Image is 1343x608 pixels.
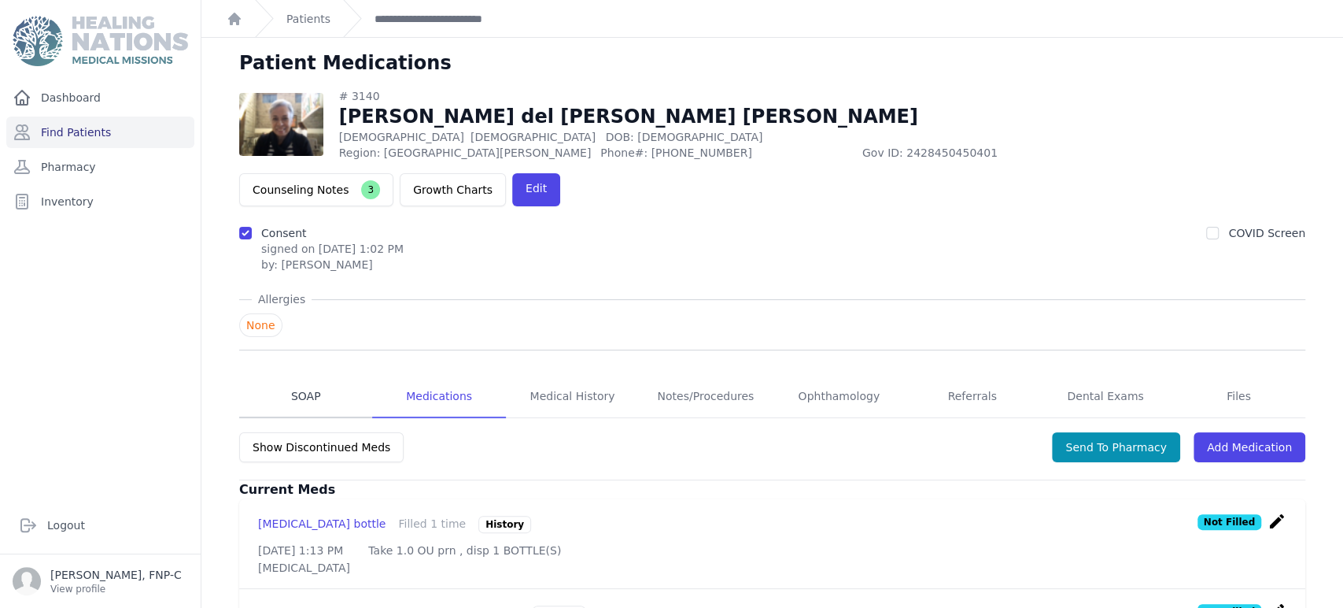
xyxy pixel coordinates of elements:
[261,241,404,257] p: signed on [DATE] 1:02 PM
[6,186,194,217] a: Inventory
[6,82,194,113] a: Dashboard
[13,16,187,66] img: Medical Missions EMR
[512,173,560,206] a: Edit
[239,173,393,206] button: Counseling Notes3
[258,560,1286,576] p: [MEDICAL_DATA]
[400,173,506,206] a: Growth Charts
[50,583,182,595] p: View profile
[368,543,561,558] p: Take 1.0 OU prn , disp 1 BOTTLE(S)
[773,376,906,418] a: Ophthamology
[261,227,306,239] label: Consent
[1052,432,1180,462] button: Send To Pharmacy
[361,180,380,199] span: 3
[6,151,194,183] a: Pharmacy
[1228,227,1305,239] label: COVID Screen
[13,510,188,541] a: Logout
[252,291,312,307] span: Allergies
[398,516,466,533] div: Filled 1 time
[239,376,1305,418] nav: Tabs
[286,11,330,27] a: Patients
[239,376,372,418] a: SOAP
[506,376,639,418] a: Medical History
[478,516,531,533] div: History
[339,88,1124,104] div: # 3140
[605,131,762,143] span: DOB: [DEMOGRAPHIC_DATA]
[339,129,1124,145] p: [DEMOGRAPHIC_DATA]
[239,50,452,76] h1: Patient Medications
[239,432,404,462] button: Show Discontinued Meds
[470,131,596,143] span: [DEMOGRAPHIC_DATA]
[339,145,592,161] span: Region: [GEOGRAPHIC_DATA][PERSON_NAME]
[1267,512,1286,531] i: create
[1197,514,1261,530] p: Not Filled
[600,145,853,161] span: Phone#: [PHONE_NUMBER]
[372,376,505,418] a: Medications
[339,104,1124,129] h1: [PERSON_NAME] del [PERSON_NAME] [PERSON_NAME]
[639,376,772,418] a: Notes/Procedures
[1039,376,1171,418] a: Dental Exams
[6,117,194,148] a: Find Patients
[1267,519,1286,534] a: create
[239,480,1305,499] h3: Current Meds
[239,313,282,337] span: None
[1194,432,1305,462] a: Add Medication
[239,93,323,156] img: CnVjavXfqZwAAACV0RVh0ZGF0ZTpjcmVhdGUAMjAyMy0xMi0xOVQyMDowMToyOCswMDowMAGM1REAAAAldEVYdGRhdGU6bW9k...
[258,543,343,558] p: [DATE] 1:13 PM
[261,257,404,272] div: by: [PERSON_NAME]
[906,376,1039,418] a: Referrals
[862,145,1124,161] span: Gov ID: 2428450450401
[258,516,386,533] div: [MEDICAL_DATA] bottle
[13,567,188,595] a: [PERSON_NAME], FNP-C View profile
[50,567,182,583] p: [PERSON_NAME], FNP-C
[1172,376,1305,418] a: Files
